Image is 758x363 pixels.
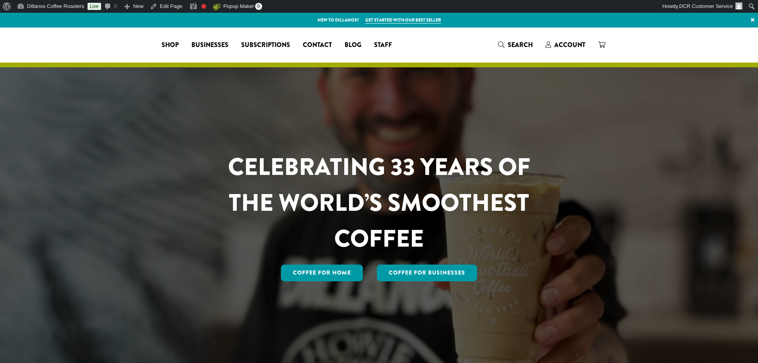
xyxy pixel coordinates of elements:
[205,149,554,257] h1: CELEBRATING 33 YEARS OF THE WORLD’S SMOOTHEST COFFEE
[377,265,477,281] a: Coffee For Businesses
[191,40,228,50] span: Businesses
[492,38,539,51] a: Search
[162,40,179,50] span: Shop
[508,40,533,49] span: Search
[201,4,206,9] div: Focus keyphrase not set
[554,40,585,49] span: Account
[368,39,398,51] a: Staff
[255,3,262,10] span: 0
[88,3,101,10] a: Live
[365,17,441,24] a: Get started with our best seller
[303,40,332,50] span: Contact
[747,13,758,27] a: ×
[241,40,290,50] span: Subscriptions
[374,40,392,50] span: Staff
[345,40,361,50] span: Blog
[679,3,733,9] span: DCR Customer Service
[155,39,185,51] a: Shop
[281,265,363,281] a: Coffee for Home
